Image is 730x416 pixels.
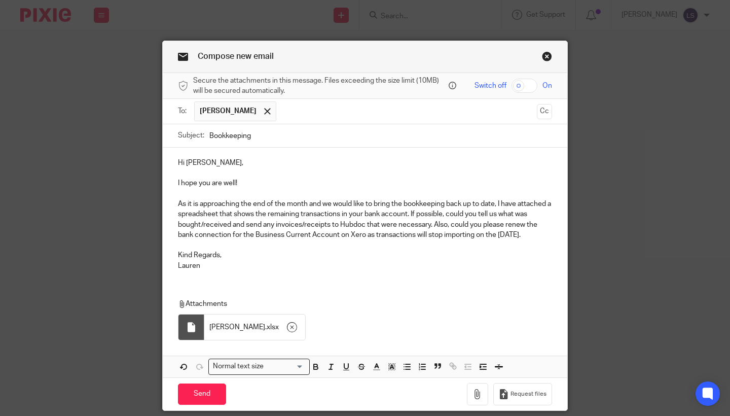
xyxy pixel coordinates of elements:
div: Search for option [208,359,310,374]
span: xlsx [267,322,279,332]
span: [PERSON_NAME] [209,322,265,332]
p: Attachments [178,299,549,309]
p: I hope you are well! [178,178,552,188]
label: To: [178,106,189,116]
span: Request files [510,390,546,398]
span: Secure the attachments in this message. Files exceeding the size limit (10MB) will be secured aut... [193,76,446,96]
p: Hi [PERSON_NAME], [178,158,552,168]
a: Close this dialog window [542,51,552,65]
span: Compose new email [198,52,274,60]
span: Normal text size [211,361,266,372]
span: [PERSON_NAME] [200,106,257,116]
label: Subject: [178,130,204,141]
button: Request files [493,383,552,406]
p: Lauren [178,261,552,271]
div: . [204,315,305,340]
input: Send [178,384,226,405]
span: Switch off [474,81,506,91]
p: Kind Regards, [178,250,552,260]
p: As it is approaching the end of the month and we would like to bring the bookkeeping back up to d... [178,199,552,240]
span: On [542,81,552,91]
button: Cc [537,104,552,119]
input: Search for option [267,361,304,372]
